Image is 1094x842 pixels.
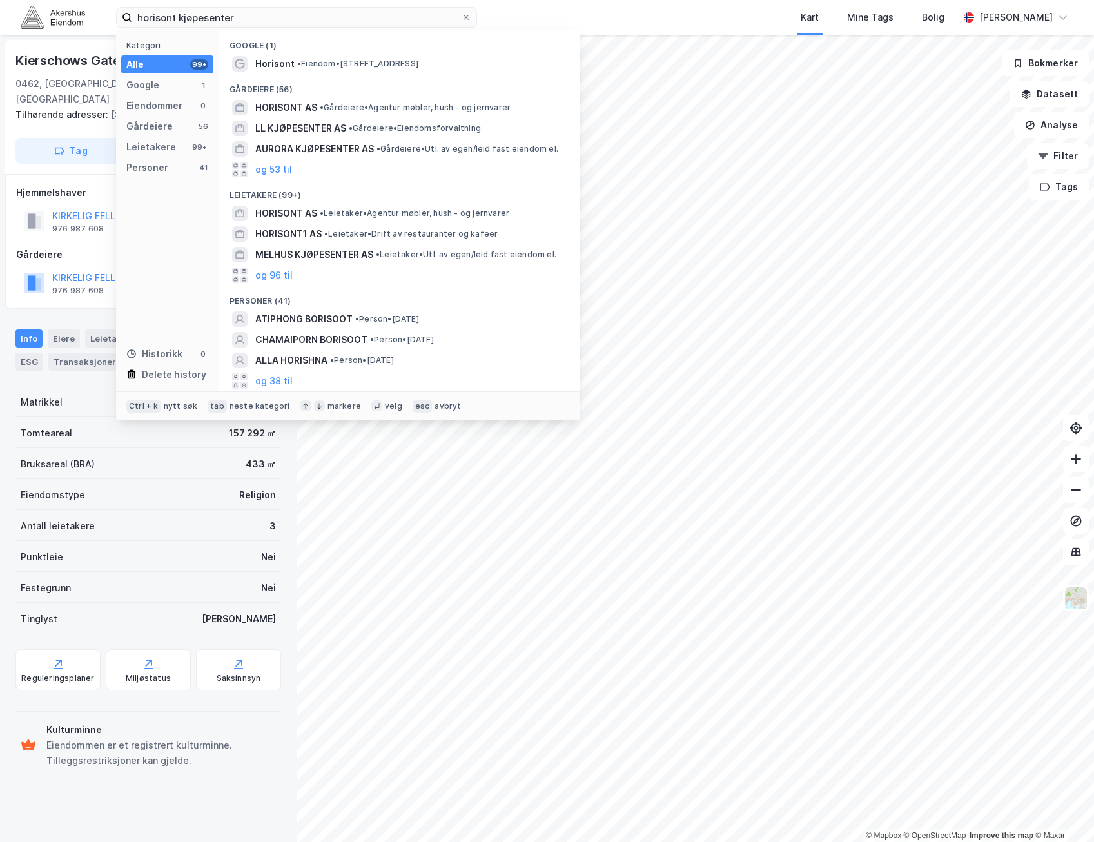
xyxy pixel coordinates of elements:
div: 433 ㎡ [246,456,276,472]
div: Personer (41) [219,286,580,309]
div: nytt søk [164,401,198,411]
div: Nei [261,580,276,596]
input: Søk på adresse, matrikkel, gårdeiere, leietakere eller personer [132,8,461,27]
div: 976 987 608 [52,286,104,296]
div: 157 292 ㎡ [229,426,276,441]
div: Alle [126,57,144,72]
div: Mine Tags [847,10,894,25]
div: Eiendommen er et registrert kulturminne. Tilleggsrestriksjoner kan gjelde. [46,738,276,769]
div: Gårdeiere (56) [219,74,580,97]
div: Leietakere [126,139,176,155]
div: Delete history [142,367,206,382]
div: ESG [15,353,43,371]
div: 0 [198,349,208,359]
span: MELHUS KJØPESENTER AS [255,247,373,262]
img: akershus-eiendom-logo.9091f326c980b4bce74ccdd9f866810c.svg [21,6,85,28]
button: Tags [1029,174,1089,200]
div: Festegrunn [21,580,71,596]
button: Datasett [1010,81,1089,107]
div: 976 987 608 [52,224,104,234]
span: ALLA HORISHNA [255,353,327,368]
div: Saksinnsyn [217,673,261,683]
iframe: Chat Widget [1030,780,1094,842]
span: • [376,250,380,259]
div: Google (1) [219,30,580,54]
div: Kontrollprogram for chat [1030,780,1094,842]
div: Kategori [126,41,213,50]
div: Bruksareal (BRA) [21,456,95,472]
div: Miljøstatus [126,673,171,683]
div: Matrikkel [21,395,63,410]
div: tab [208,400,227,413]
div: Leietakere [85,329,157,348]
a: OpenStreetMap [904,831,966,840]
div: Punktleie [21,549,63,565]
span: Gårdeiere • Agentur møbler, hush.- og jernvarer [320,103,511,113]
span: ATIPHONG BORISOOT [255,311,353,327]
span: Tilhørende adresser: [15,109,111,120]
span: HORISONT AS [255,206,317,221]
div: 99+ [190,142,208,152]
div: Ctrl + k [126,400,161,413]
div: Religion [239,487,276,503]
span: Person • [DATE] [330,355,394,366]
div: Eiere [48,329,80,348]
a: Improve this map [970,831,1033,840]
button: og 96 til [255,268,293,283]
div: Historikk [126,346,182,362]
div: Kulturminne [46,722,276,738]
div: Eiendomstype [21,487,85,503]
span: Eiendom • [STREET_ADDRESS] [297,59,418,69]
span: Person • [DATE] [370,335,434,345]
span: • [355,314,359,324]
div: Leietakere (99+) [219,180,580,203]
span: Person • [DATE] [355,314,419,324]
span: • [320,103,324,112]
div: [PERSON_NAME] [202,611,276,627]
div: [PERSON_NAME] [979,10,1053,25]
div: Eiendommer [126,98,182,113]
button: og 38 til [255,373,293,389]
span: Leietaker • Utl. av egen/leid fast eiendom el. [376,250,556,260]
div: Info [15,329,43,348]
span: • [324,229,328,239]
div: Tinglyst [21,611,57,627]
span: • [330,355,334,365]
div: Transaksjoner [48,353,137,371]
div: 99+ [190,59,208,70]
span: Horisont [255,56,295,72]
div: neste kategori [230,401,290,411]
span: • [370,335,374,344]
button: og 53 til [255,162,292,177]
div: esc [413,400,433,413]
span: Leietaker • Agentur møbler, hush.- og jernvarer [320,208,509,219]
span: HORISONT AS [255,100,317,115]
div: velg [385,401,402,411]
div: avbryt [435,401,461,411]
div: Bolig [922,10,944,25]
div: Gårdeiere [16,247,280,262]
div: 56 [198,121,208,132]
div: Personer [126,160,168,175]
div: Gårdeiere [126,119,173,134]
div: Antall leietakere [21,518,95,534]
span: Gårdeiere • Utl. av egen/leid fast eiendom el. [376,144,558,154]
span: AURORA KJØPESENTER AS [255,141,374,157]
span: • [376,144,380,153]
img: Z [1064,586,1088,611]
button: Analyse [1014,112,1089,138]
div: Hjemmelshaver [16,185,280,201]
div: [STREET_ADDRESS] [15,107,271,122]
span: HORISONT1 AS [255,226,322,242]
span: • [349,123,353,133]
div: Kierschows Gate 10 [15,50,141,71]
span: LL KJØPESENTER AS [255,121,346,136]
div: markere [327,401,361,411]
div: Kart [801,10,819,25]
button: Bokmerker [1002,50,1089,76]
span: • [320,208,324,218]
span: Leietaker • Drift av restauranter og kafeer [324,229,498,239]
div: Tomteareal [21,426,72,441]
div: 1 [198,80,208,90]
div: 41 [198,162,208,173]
